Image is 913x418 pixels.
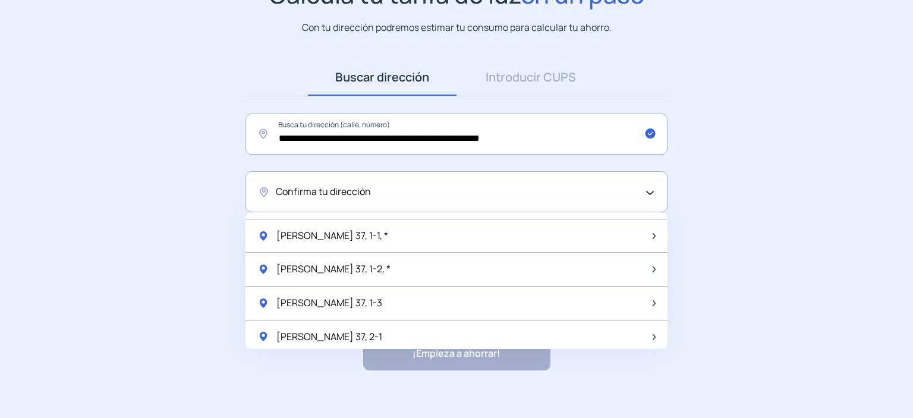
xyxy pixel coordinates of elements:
img: arrow-next-item.svg [653,334,656,340]
a: Buscar dirección [308,59,456,96]
img: location-pin-green.svg [257,331,269,342]
a: Introducir CUPS [456,59,605,96]
img: location-pin-green.svg [257,263,269,275]
img: arrow-next-item.svg [653,300,656,306]
img: location-pin-green.svg [257,230,269,242]
img: arrow-next-item.svg [653,233,656,239]
span: [PERSON_NAME] 37, 1-3 [276,296,382,311]
span: [PERSON_NAME] 37, 2-1 [276,329,382,345]
img: location-pin-green.svg [257,297,269,309]
span: [PERSON_NAME] 37, 1-2, * [276,262,391,277]
span: [PERSON_NAME] 37, 1-1, * [276,228,388,244]
p: Con tu dirección podremos estimar tu consumo para calcular tu ahorro. [302,20,612,35]
img: arrow-next-item.svg [653,266,656,272]
span: Confirma tu dirección [276,184,371,200]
